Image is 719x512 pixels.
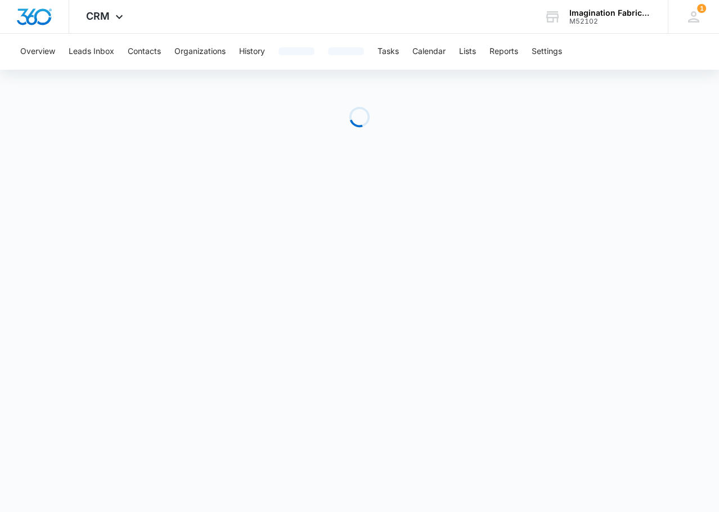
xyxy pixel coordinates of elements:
button: Leads Inbox [69,34,114,70]
button: Reports [489,34,518,70]
span: 1 [697,4,706,13]
button: Calendar [412,34,446,70]
button: Overview [20,34,55,70]
button: Lists [459,34,476,70]
button: Tasks [378,34,399,70]
div: notifications count [697,4,706,13]
button: History [239,34,265,70]
div: account id [569,17,651,25]
button: Settings [532,34,562,70]
button: Contacts [128,34,161,70]
span: CRM [86,10,110,22]
div: account name [569,8,651,17]
button: Organizations [174,34,226,70]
